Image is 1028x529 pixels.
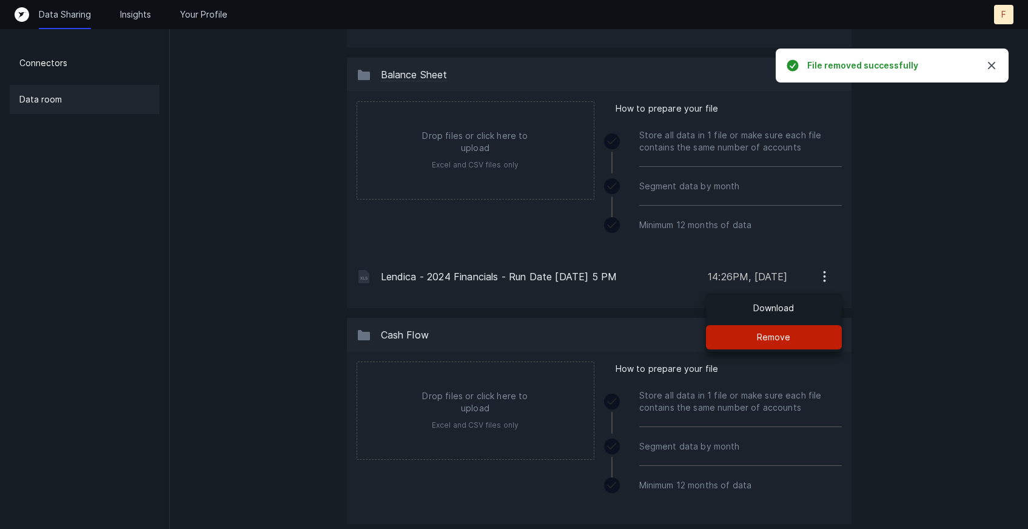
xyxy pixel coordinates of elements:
[19,92,62,107] p: Data room
[639,376,842,427] div: Store all data in 1 file or make sure each file contains the same number of accounts
[381,329,429,341] span: Cash Flow
[639,167,842,206] div: Segment data by month
[639,466,842,505] div: Minimum 12 months of data
[357,67,371,82] img: 13c8d1aa17ce7ae226531ffb34303e38.svg
[357,328,371,342] img: 13c8d1aa17ce7ae226531ffb34303e38.svg
[19,56,67,70] p: Connectors
[381,269,699,284] p: Lendica - 2024 Financials - Run Date [DATE] 5 PM
[120,8,151,21] a: Insights
[10,49,160,78] a: Connectors
[639,116,842,167] div: Store all data in 1 file or make sure each file contains the same number of accounts
[639,206,842,244] div: Minimum 12 months of data
[708,269,787,284] p: 14:26PM, [DATE]
[616,362,719,376] span: How to prepare your file
[994,5,1013,24] button: F
[381,69,448,81] span: Balance Sheet
[180,8,227,21] a: Your Profile
[616,101,719,116] span: How to prepare your file
[10,85,160,114] a: Data room
[753,301,794,315] p: Download
[39,8,91,21] a: Data Sharing
[639,427,842,466] div: Segment data by month
[757,330,790,345] p: Remove
[357,269,371,284] img: 296775163815d3260c449a3c76d78306.svg
[1001,8,1006,21] p: F
[807,59,975,72] h5: File removed successfully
